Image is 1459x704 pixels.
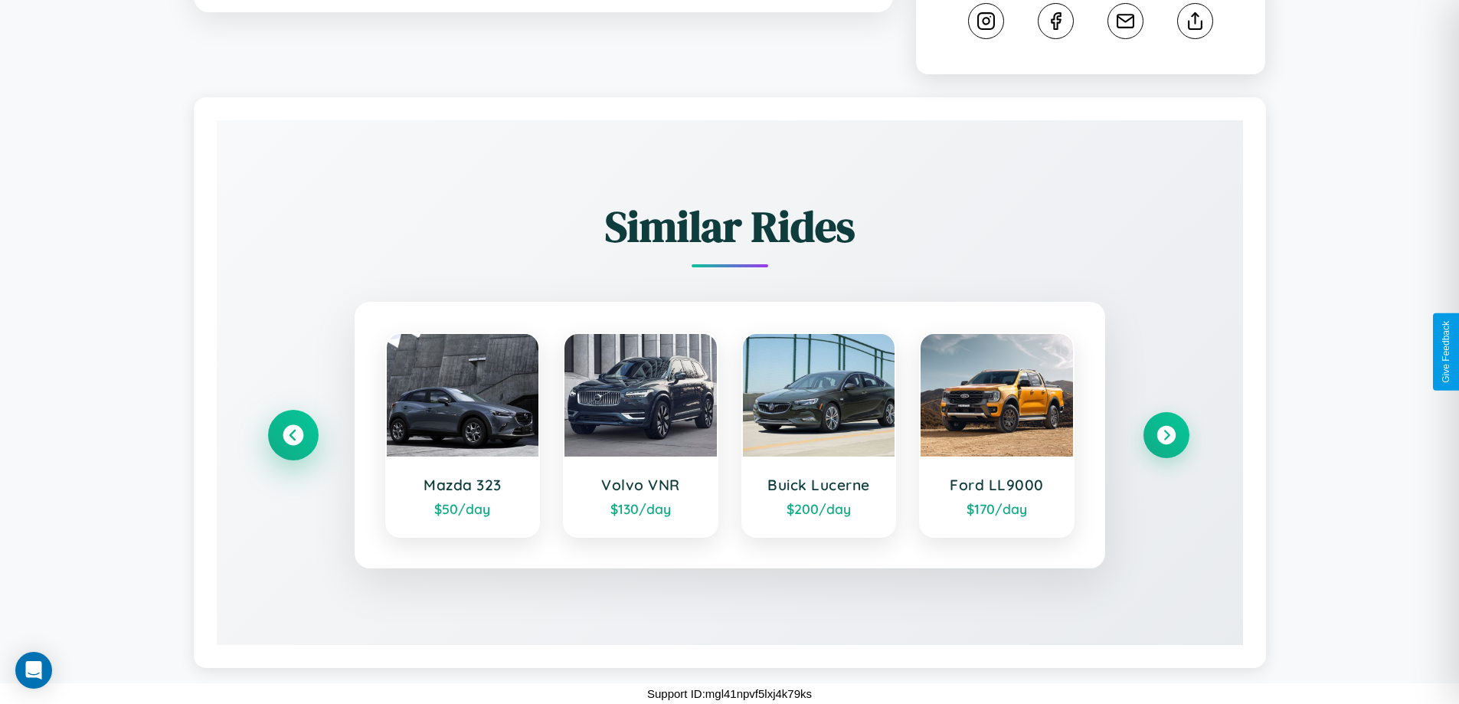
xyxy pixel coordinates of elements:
div: Open Intercom Messenger [15,652,52,689]
h3: Mazda 323 [402,476,524,494]
h2: Similar Rides [270,197,1189,256]
h3: Volvo VNR [580,476,702,494]
div: $ 170 /day [936,500,1058,517]
div: Give Feedback [1441,321,1451,383]
a: Buick Lucerne$200/day [741,332,897,538]
div: $ 200 /day [758,500,880,517]
a: Volvo VNR$130/day [563,332,718,538]
h3: Buick Lucerne [758,476,880,494]
h3: Ford LL9000 [936,476,1058,494]
div: $ 130 /day [580,500,702,517]
a: Ford LL9000$170/day [919,332,1075,538]
a: Mazda 323$50/day [385,332,541,538]
div: $ 50 /day [402,500,524,517]
p: Support ID: mgl41npvf5lxj4k79ks [647,683,812,704]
